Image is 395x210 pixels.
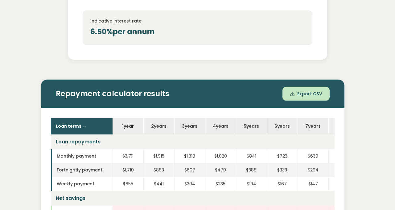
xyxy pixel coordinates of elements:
[328,149,359,163] td: $576
[90,18,305,24] h4: Indicative interest rate
[328,118,359,134] th: 8 year s
[298,118,328,134] th: 7 year s
[282,87,330,101] button: Export CSV
[328,177,359,191] td: $133
[143,149,174,163] td: $1,915
[113,118,143,134] th: 1 year
[143,118,174,134] th: 2 year s
[236,177,267,191] td: $194
[205,163,236,177] td: $470
[236,163,267,177] td: $388
[205,118,236,134] th: 4 year s
[143,163,174,177] td: $883
[174,149,205,163] td: $1,318
[236,118,267,134] th: 5 year s
[298,149,328,163] td: $639
[205,177,236,191] td: $235
[267,163,298,177] td: $333
[174,118,205,134] th: 3 year s
[51,118,113,134] th: Loan terms →
[90,26,305,37] div: 6.50% per annum
[113,149,143,163] td: $3,711
[174,163,205,177] td: $607
[113,163,143,177] td: $1,710
[267,118,298,134] th: 6 year s
[298,163,328,177] td: $294
[267,149,298,163] td: $723
[267,177,298,191] td: $167
[174,177,205,191] td: $304
[113,177,143,191] td: $855
[51,149,113,163] td: Monthly payment
[56,89,330,98] h2: Repayment calculator results
[298,177,328,191] td: $147
[328,163,359,177] td: $265
[236,149,267,163] td: $841
[51,177,113,191] td: Weekly payment
[143,177,174,191] td: $441
[51,163,113,177] td: Fortnightly payment
[205,149,236,163] td: $1,020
